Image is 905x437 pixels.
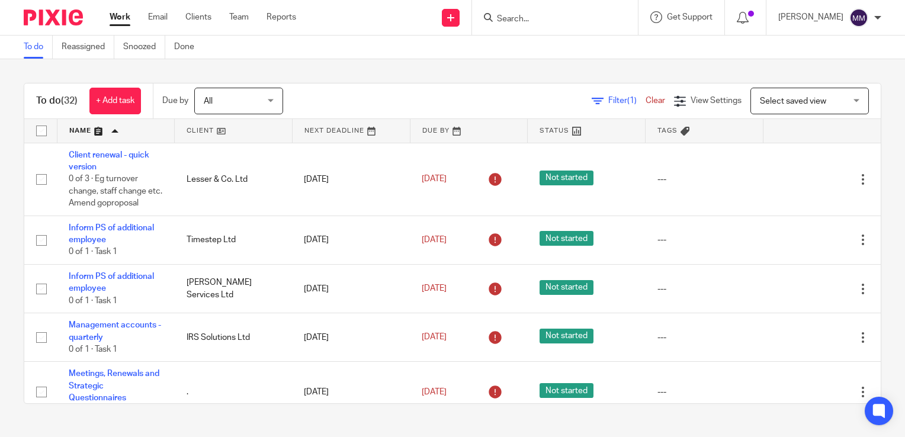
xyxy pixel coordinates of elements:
[69,272,154,293] a: Inform PS of additional employee
[110,11,130,23] a: Work
[292,265,410,313] td: [DATE]
[422,236,447,244] span: [DATE]
[540,280,593,295] span: Not started
[174,36,203,59] a: Done
[69,345,117,354] span: 0 of 1 · Task 1
[667,13,713,21] span: Get Support
[292,362,410,423] td: [DATE]
[657,332,752,343] div: ---
[185,11,211,23] a: Clients
[657,127,678,134] span: Tags
[778,11,843,23] p: [PERSON_NAME]
[627,97,637,105] span: (1)
[69,224,154,244] a: Inform PS of additional employee
[292,216,410,264] td: [DATE]
[175,265,293,313] td: [PERSON_NAME] Services Ltd
[69,297,117,305] span: 0 of 1 · Task 1
[422,333,447,342] span: [DATE]
[657,283,752,295] div: ---
[496,14,602,25] input: Search
[61,96,78,105] span: (32)
[62,36,114,59] a: Reassigned
[691,97,742,105] span: View Settings
[175,216,293,264] td: Timestep Ltd
[540,231,593,246] span: Not started
[175,313,293,362] td: IRS Solutions Ltd
[204,97,213,105] span: All
[540,171,593,185] span: Not started
[69,321,161,341] a: Management accounts - quarterly
[849,8,868,27] img: svg%3E
[608,97,646,105] span: Filter
[540,329,593,343] span: Not started
[175,143,293,216] td: Lesser & Co. Ltd
[123,36,165,59] a: Snoozed
[422,388,447,396] span: [DATE]
[24,9,83,25] img: Pixie
[229,11,249,23] a: Team
[422,175,447,183] span: [DATE]
[175,362,293,423] td: .
[760,97,826,105] span: Select saved view
[69,175,162,207] span: 0 of 3 · Eg turnover change, staff change etc. Amend goproposal
[89,88,141,114] a: + Add task
[24,36,53,59] a: To do
[422,284,447,293] span: [DATE]
[646,97,665,105] a: Clear
[292,313,410,362] td: [DATE]
[540,383,593,398] span: Not started
[657,173,752,185] div: ---
[657,234,752,246] div: ---
[69,248,117,256] span: 0 of 1 · Task 1
[69,151,149,171] a: Client renewal - quick version
[69,369,159,402] a: Meetings, Renewals and Strategic Questionnaires
[36,95,78,107] h1: To do
[148,11,168,23] a: Email
[292,143,410,216] td: [DATE]
[267,11,296,23] a: Reports
[657,386,752,398] div: ---
[162,95,188,107] p: Due by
